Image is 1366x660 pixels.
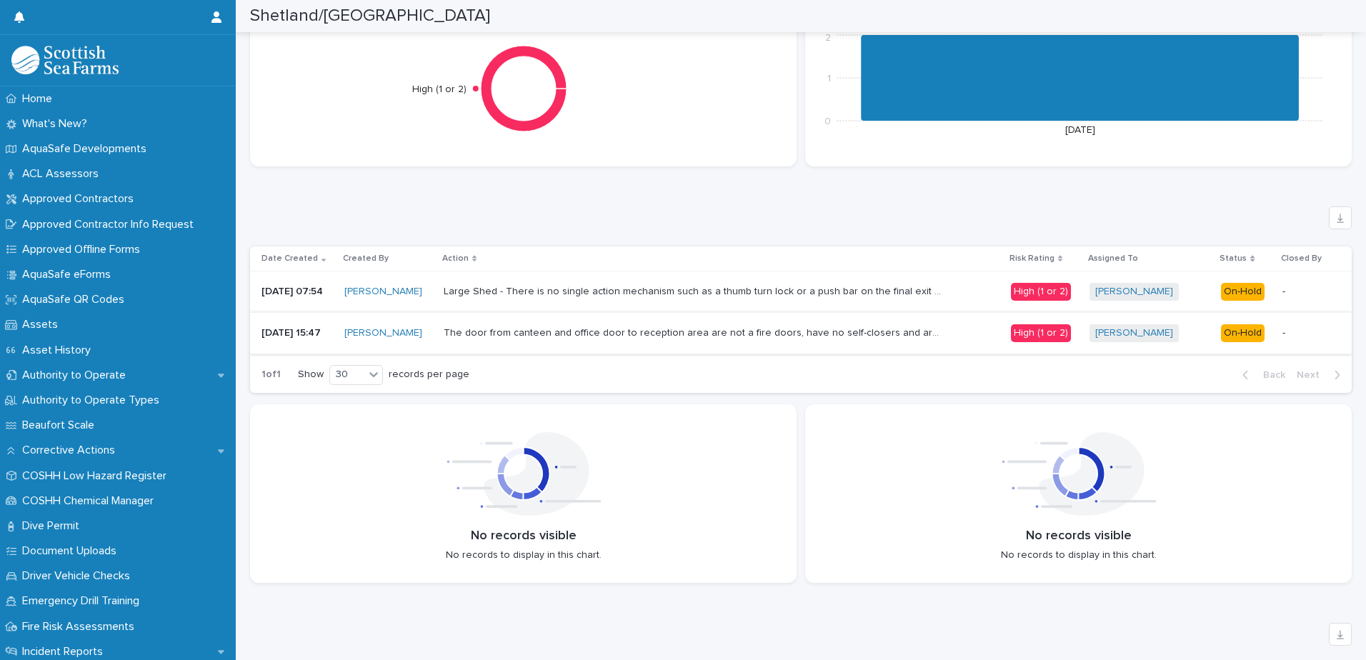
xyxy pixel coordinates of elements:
[1291,369,1352,381] button: Next
[16,92,64,106] p: Home
[16,369,137,382] p: Authority to Operate
[16,419,106,432] p: Beaufort Scale
[261,327,333,339] p: [DATE] 15:47
[471,529,577,544] p: No records visible
[1231,369,1291,381] button: Back
[1011,324,1071,342] div: High (1 or 2)
[446,546,602,561] p: No records to display in this chart.
[344,327,422,339] a: [PERSON_NAME]
[250,312,1352,354] tr: [DATE] 15:47[PERSON_NAME] The door from canteen and office door to reception area are not a fire ...
[1088,251,1138,266] p: Assigned To
[250,271,1352,312] tr: [DATE] 07:54[PERSON_NAME] Large Shed - There is no single action mechanism such as a thumb turn l...
[16,594,151,608] p: Emergency Drill Training
[16,620,146,634] p: Fire Risk Assessments
[344,286,422,298] a: [PERSON_NAME]
[1221,324,1265,342] div: On-Hold
[16,444,126,457] p: Corrective Actions
[1282,286,1329,298] p: -
[298,369,324,381] p: Show
[1026,529,1132,544] p: No records visible
[261,251,318,266] p: Date Created
[1281,251,1322,266] p: Closed By
[16,494,165,508] p: COSHH Chemical Manager
[261,286,333,298] p: [DATE] 07:54
[16,167,110,181] p: ACL Assessors
[412,84,467,94] text: High (1 or 2)
[16,344,102,357] p: Asset History
[827,74,831,84] tspan: 1
[1065,125,1095,135] text: [DATE]
[442,251,469,266] p: Action
[1282,327,1329,339] p: -
[16,117,99,131] p: What's New?
[824,116,831,126] tspan: 0
[16,243,151,256] p: Approved Offline Forms
[825,34,831,44] tspan: 2
[343,251,389,266] p: Created By
[16,318,69,331] p: Assets
[1095,286,1173,298] a: [PERSON_NAME]
[11,46,119,74] img: bPIBxiqnSb2ggTQWdOVV
[16,544,128,558] p: Document Uploads
[389,369,469,381] p: records per page
[444,283,947,298] p: Large Shed - There is no single action mechanism such as a thumb turn lock or a push bar on the f...
[1009,251,1055,266] p: Risk Rating
[16,519,91,533] p: Dive Permit
[1220,251,1247,266] p: Status
[1255,370,1285,380] span: Back
[330,367,364,382] div: 30
[16,469,178,483] p: COSHH Low Hazard Register
[16,192,145,206] p: Approved Contractors
[16,394,171,407] p: Authority to Operate Types
[250,357,292,392] p: 1 of 1
[16,218,205,231] p: Approved Contractor Info Request
[250,6,490,26] h2: Shetland/[GEOGRAPHIC_DATA]
[16,293,136,306] p: AquaSafe QR Codes
[1221,283,1265,301] div: On-Hold
[16,569,141,583] p: Driver Vehicle Checks
[1001,546,1157,561] p: No records to display in this chart.
[1297,370,1328,380] span: Next
[1095,327,1173,339] a: [PERSON_NAME]
[16,268,122,281] p: AquaSafe eForms
[1011,283,1071,301] div: High (1 or 2)
[16,645,114,659] p: Incident Reports
[444,324,947,339] p: The door from canteen and office door to reception area are not a fire doors, have no self-closer...
[16,142,158,156] p: AquaSafe Developments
